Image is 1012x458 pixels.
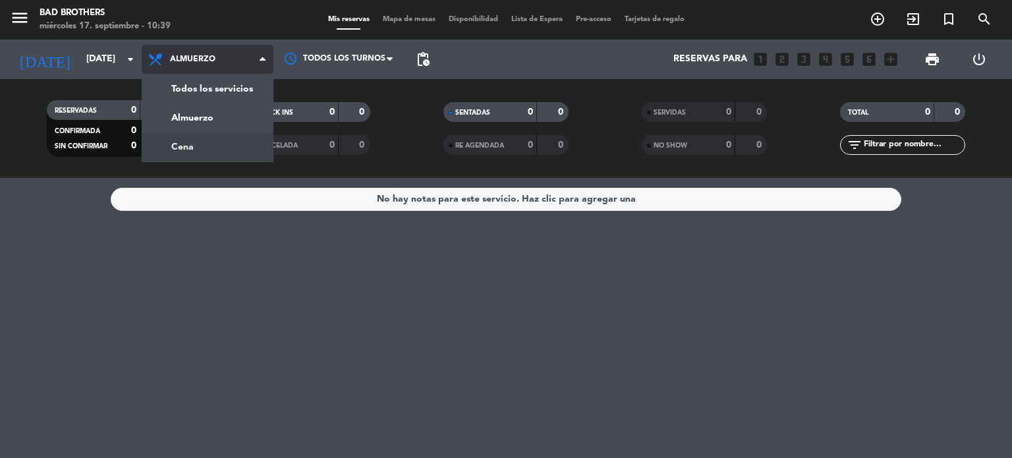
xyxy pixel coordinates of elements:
i: exit_to_app [905,11,921,27]
strong: 0 [329,107,335,117]
i: looks_5 [839,51,856,68]
strong: 0 [726,107,731,117]
span: Tarjetas de regalo [618,16,691,23]
div: No hay notas para este servicio. Haz clic para agregar una [377,192,636,207]
div: Bad Brothers [40,7,171,20]
i: filter_list [847,137,862,153]
div: miércoles 17. septiembre - 10:39 [40,20,171,33]
i: turned_in_not [941,11,957,27]
strong: 0 [359,107,367,117]
i: menu [10,8,30,28]
span: print [924,51,940,67]
span: CANCELADA [257,142,298,149]
i: [DATE] [10,45,80,74]
strong: 0 [726,140,731,150]
span: SENTADAS [455,109,490,116]
strong: 0 [359,140,367,150]
i: add_box [882,51,899,68]
span: RESERVADAS [55,107,97,114]
strong: 0 [558,107,566,117]
i: looks_two [773,51,791,68]
span: Pre-acceso [569,16,618,23]
button: menu [10,8,30,32]
strong: 0 [329,140,335,150]
i: looks_4 [817,51,834,68]
i: looks_3 [795,51,812,68]
strong: 0 [955,107,963,117]
strong: 0 [528,107,533,117]
span: SIN CONFIRMAR [55,143,107,150]
i: looks_6 [860,51,878,68]
i: looks_one [752,51,769,68]
div: LOG OUT [955,40,1002,79]
strong: 0 [528,140,533,150]
strong: 0 [925,107,930,117]
a: Almuerzo [142,103,273,132]
i: arrow_drop_down [123,51,138,67]
span: TOTAL [848,109,868,116]
span: Reservas para [673,54,747,65]
span: RE AGENDADA [455,142,504,149]
span: pending_actions [415,51,431,67]
span: Disponibilidad [442,16,505,23]
strong: 0 [131,105,136,115]
i: power_settings_new [971,51,987,67]
span: SERVIDAS [654,109,686,116]
span: Mapa de mesas [376,16,442,23]
span: NO SHOW [654,142,687,149]
span: Lista de Espera [505,16,569,23]
i: search [976,11,992,27]
a: Todos los servicios [142,74,273,103]
strong: 0 [558,140,566,150]
strong: 0 [756,140,764,150]
span: Mis reservas [322,16,376,23]
strong: 0 [131,141,136,150]
span: Almuerzo [170,55,215,64]
span: CHECK INS [257,109,293,116]
input: Filtrar por nombre... [862,138,965,152]
i: add_circle_outline [870,11,885,27]
strong: 0 [131,126,136,135]
span: CONFIRMADA [55,128,100,134]
strong: 0 [756,107,764,117]
a: Cena [142,132,273,161]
